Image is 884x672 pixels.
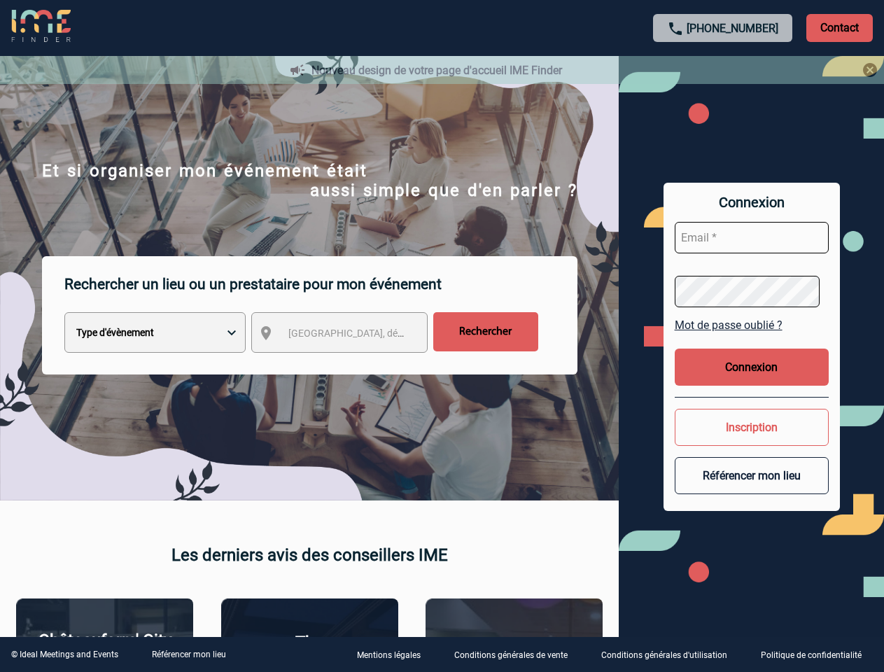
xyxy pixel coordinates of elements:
p: Politique de confidentialité [761,651,862,661]
p: Conditions générales de vente [454,651,568,661]
a: Mentions légales [346,648,443,661]
a: Conditions générales de vente [443,648,590,661]
a: Conditions générales d'utilisation [590,648,750,661]
p: Mentions légales [357,651,421,661]
p: Conditions générales d'utilisation [601,651,727,661]
div: © Ideal Meetings and Events [11,650,118,659]
a: Référencer mon lieu [152,650,226,659]
a: Politique de confidentialité [750,648,884,661]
